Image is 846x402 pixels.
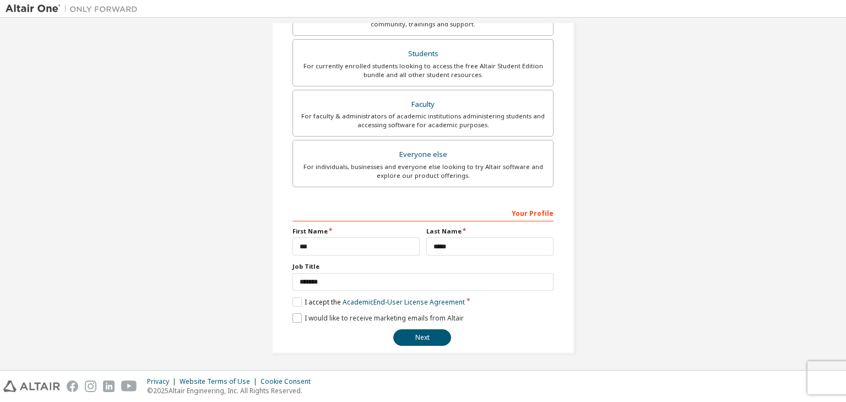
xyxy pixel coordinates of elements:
[180,377,261,386] div: Website Terms of Use
[292,313,464,323] label: I would like to receive marketing emails from Altair
[393,329,451,346] button: Next
[426,227,554,236] label: Last Name
[3,381,60,392] img: altair_logo.svg
[343,297,465,307] a: Academic End-User License Agreement
[6,3,143,14] img: Altair One
[292,297,465,307] label: I accept the
[300,147,546,162] div: Everyone else
[292,262,554,271] label: Job Title
[85,381,96,392] img: instagram.svg
[300,162,546,180] div: For individuals, businesses and everyone else looking to try Altair software and explore our prod...
[147,377,180,386] div: Privacy
[147,386,317,395] p: © 2025 Altair Engineering, Inc. All Rights Reserved.
[300,112,546,129] div: For faculty & administrators of academic institutions administering students and accessing softwa...
[292,204,554,221] div: Your Profile
[121,381,137,392] img: youtube.svg
[261,377,317,386] div: Cookie Consent
[300,46,546,62] div: Students
[300,97,546,112] div: Faculty
[103,381,115,392] img: linkedin.svg
[292,227,420,236] label: First Name
[300,62,546,79] div: For currently enrolled students looking to access the free Altair Student Edition bundle and all ...
[67,381,78,392] img: facebook.svg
